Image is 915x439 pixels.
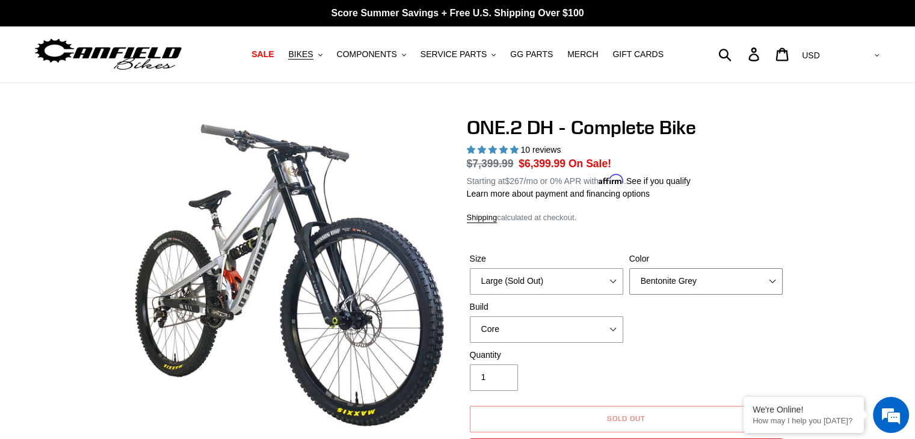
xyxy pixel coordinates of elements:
[612,49,664,60] span: GIFT CARDS
[467,213,498,223] a: Shipping
[70,139,166,260] span: We're online!
[81,67,220,83] div: Chat with us now
[414,46,502,63] button: SERVICE PARTS
[467,158,514,170] s: $7,399.99
[13,66,31,84] div: Navigation go back
[39,60,69,90] img: d_696896380_company_1647369064580_696896380
[567,49,598,60] span: MERCH
[626,176,691,186] a: See if you qualify - Learn more about Affirm Financing (opens in modal)
[470,349,623,361] label: Quantity
[331,46,412,63] button: COMPONENTS
[629,253,783,265] label: Color
[520,145,561,155] span: 10 reviews
[467,116,786,139] h1: ONE.2 DH - Complete Bike
[561,46,604,63] a: MERCH
[6,303,229,345] textarea: Type your message and hit 'Enter'
[725,41,756,67] input: Search
[467,189,650,198] a: Learn more about payment and financing options
[251,49,274,60] span: SALE
[470,406,783,432] button: Sold out
[337,49,397,60] span: COMPONENTS
[467,212,786,224] div: calculated at checkout.
[421,49,487,60] span: SERVICE PARTS
[33,35,183,73] img: Canfield Bikes
[282,46,328,63] button: BIKES
[568,156,611,171] span: On Sale!
[470,253,623,265] label: Size
[467,172,691,188] p: Starting at /mo or 0% APR with .
[599,174,624,185] span: Affirm
[510,49,553,60] span: GG PARTS
[467,145,521,155] span: 5.00 stars
[607,414,645,423] span: Sold out
[288,49,313,60] span: BIKES
[504,46,559,63] a: GG PARTS
[606,46,670,63] a: GIFT CARDS
[197,6,226,35] div: Minimize live chat window
[753,416,855,425] p: How may I help you today?
[753,405,855,414] div: We're Online!
[245,46,280,63] a: SALE
[505,176,523,186] span: $267
[519,158,565,170] span: $6,399.99
[470,301,623,313] label: Build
